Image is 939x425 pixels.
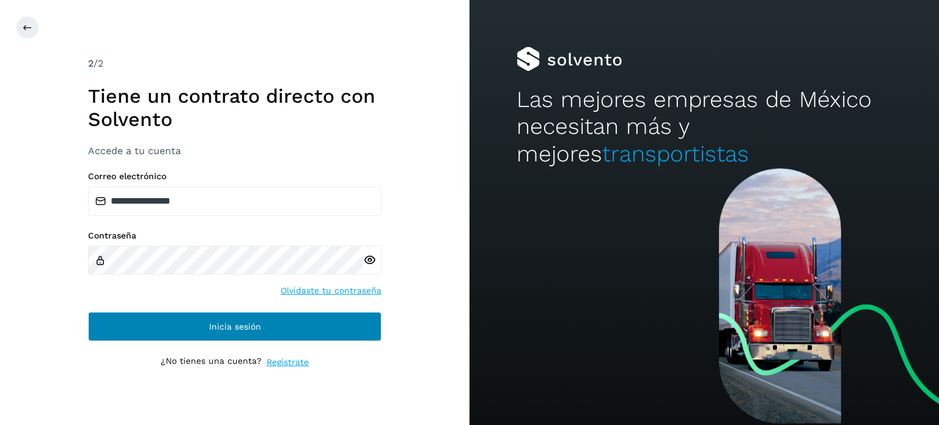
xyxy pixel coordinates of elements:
a: Regístrate [267,356,309,369]
span: transportistas [602,141,749,167]
p: ¿No tienes una cuenta? [161,356,262,369]
h1: Tiene un contrato directo con Solvento [88,84,381,131]
h3: Accede a tu cuenta [88,145,381,157]
button: Inicia sesión [88,312,381,341]
label: Contraseña [88,231,381,241]
a: Olvidaste tu contraseña [281,284,381,297]
span: Inicia sesión [209,322,261,331]
h2: Las mejores empresas de México necesitan más y mejores [517,86,892,168]
span: 2 [88,57,94,69]
label: Correo electrónico [88,171,381,182]
div: /2 [88,56,381,71]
